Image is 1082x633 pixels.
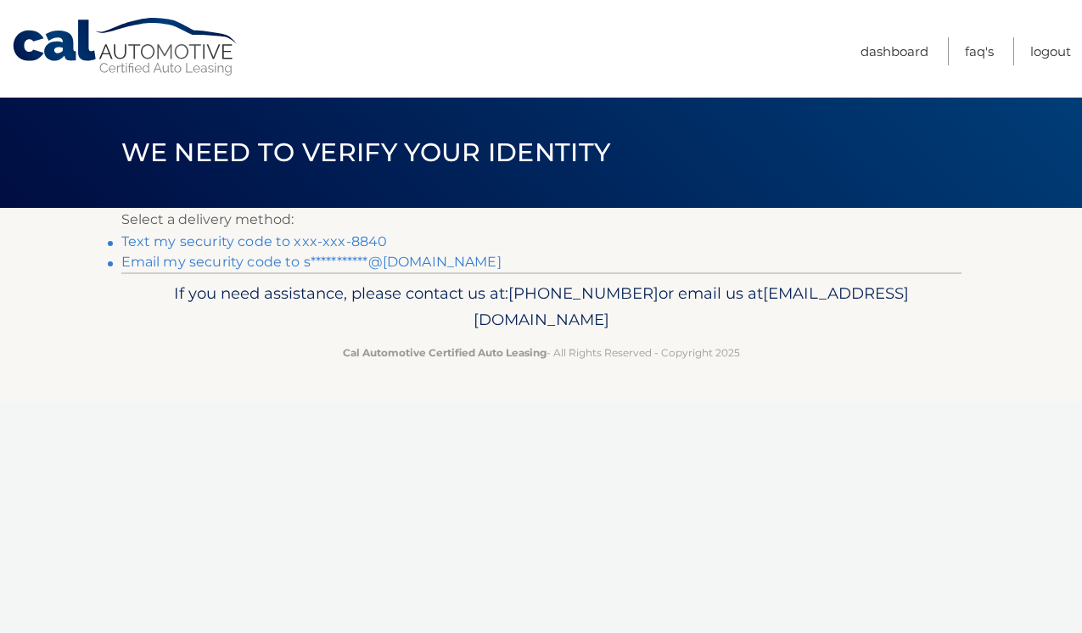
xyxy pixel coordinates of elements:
a: Cal Automotive [11,17,240,77]
span: We need to verify your identity [121,137,611,168]
strong: Cal Automotive Certified Auto Leasing [343,346,547,359]
a: Dashboard [861,37,928,65]
p: Select a delivery method: [121,208,961,232]
a: Text my security code to xxx-xxx-8840 [121,233,388,249]
p: - All Rights Reserved - Copyright 2025 [132,344,950,361]
a: Logout [1030,37,1071,65]
p: If you need assistance, please contact us at: or email us at [132,280,950,334]
span: [PHONE_NUMBER] [508,283,659,303]
a: FAQ's [965,37,994,65]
